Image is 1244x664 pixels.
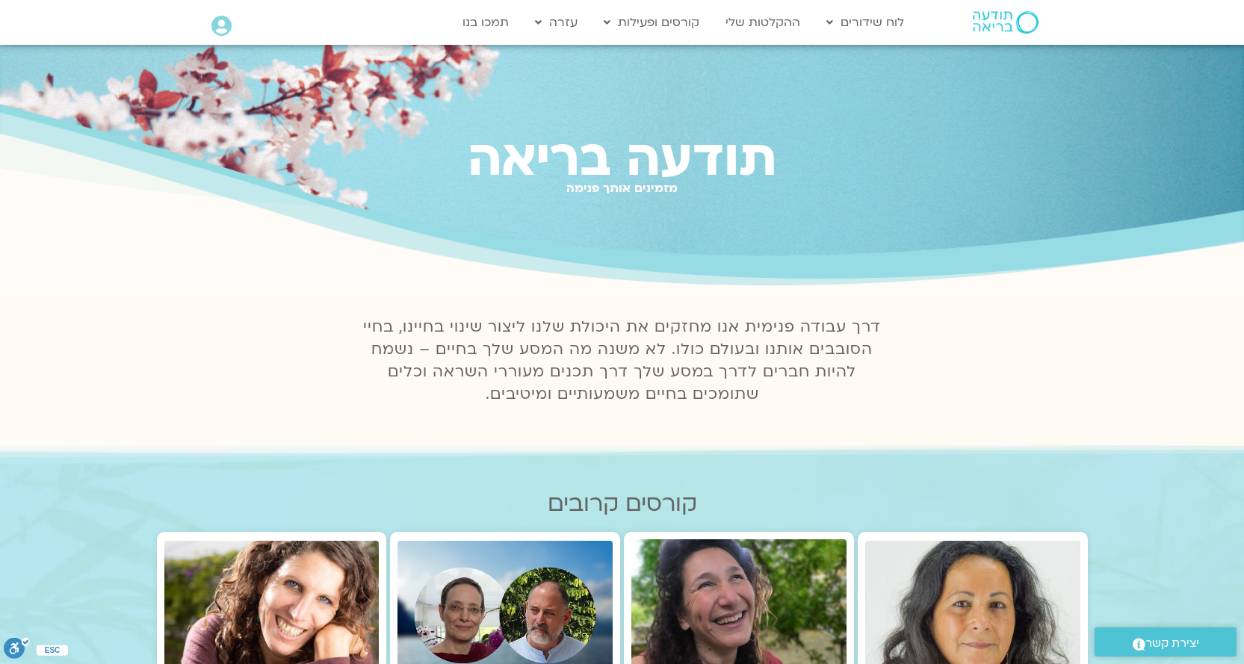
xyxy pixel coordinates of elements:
[596,8,707,37] a: קורסים ופעילות
[455,8,516,37] a: תמכו בנו
[973,11,1039,34] img: תודעה בריאה
[819,8,912,37] a: לוח שידורים
[718,8,808,37] a: ההקלטות שלי
[355,316,890,406] p: דרך עבודה פנימית אנו מחזקים את היכולת שלנו ליצור שינוי בחיינו, בחיי הסובבים אותנו ובעולם כולו. לא...
[1145,633,1199,654] span: יצירת קשר
[157,491,1088,517] h2: קורסים קרובים
[1095,627,1237,657] a: יצירת קשר
[527,8,585,37] a: עזרה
